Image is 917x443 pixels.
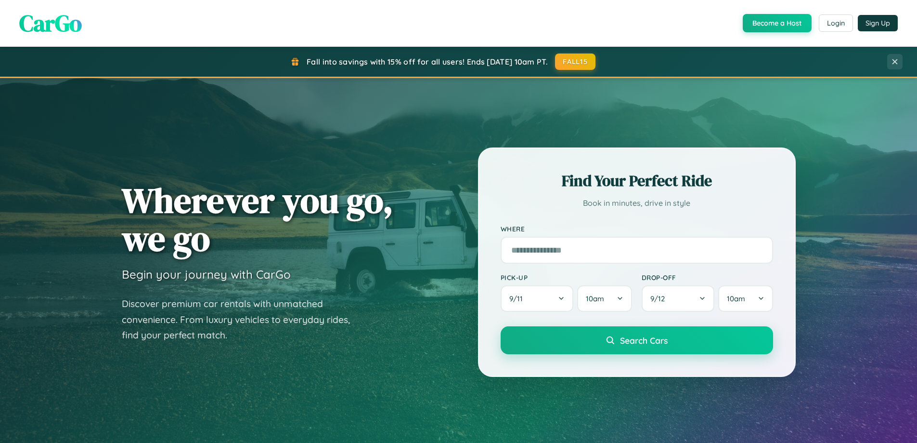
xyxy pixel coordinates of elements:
[858,15,898,31] button: Sign Up
[122,296,362,343] p: Discover premium car rentals with unmatched convenience. From luxury vehicles to everyday rides, ...
[718,285,773,312] button: 10am
[122,267,291,282] h3: Begin your journey with CarGo
[509,294,528,303] span: 9 / 11
[501,196,773,210] p: Book in minutes, drive in style
[650,294,670,303] span: 9 / 12
[555,54,595,70] button: FALL15
[642,273,773,282] label: Drop-off
[501,170,773,191] h2: Find Your Perfect Ride
[642,285,715,312] button: 9/12
[743,14,812,32] button: Become a Host
[727,294,745,303] span: 10am
[501,285,574,312] button: 9/11
[501,225,773,233] label: Where
[586,294,604,303] span: 10am
[501,273,632,282] label: Pick-up
[577,285,632,312] button: 10am
[122,181,393,257] h1: Wherever you go, we go
[819,14,853,32] button: Login
[501,326,773,354] button: Search Cars
[620,335,668,346] span: Search Cars
[307,57,548,67] span: Fall into savings with 15% off for all users! Ends [DATE] 10am PT.
[19,7,82,39] span: CarGo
